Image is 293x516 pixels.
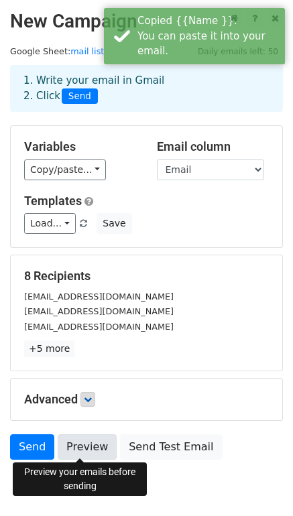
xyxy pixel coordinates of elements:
[13,73,280,104] div: 1. Write your email in Gmail 2. Click
[10,46,104,56] small: Google Sheet:
[157,139,270,154] h5: Email column
[137,13,280,59] div: Copied {{Name }}. You can paste it into your email.
[24,322,174,332] small: [EMAIL_ADDRESS][DOMAIN_NAME]
[120,434,222,460] a: Send Test Email
[24,392,269,407] h5: Advanced
[10,10,283,33] h2: New Campaign
[24,269,269,283] h5: 8 Recipients
[10,434,54,460] a: Send
[58,434,117,460] a: Preview
[24,159,106,180] a: Copy/paste...
[24,340,74,357] a: +5 more
[24,292,174,302] small: [EMAIL_ADDRESS][DOMAIN_NAME]
[24,213,76,234] a: Load...
[62,88,98,105] span: Send
[24,139,137,154] h5: Variables
[24,194,82,208] a: Templates
[97,213,131,234] button: Save
[24,306,174,316] small: [EMAIL_ADDRESS][DOMAIN_NAME]
[70,46,104,56] a: mail list
[226,452,293,516] iframe: Chat Widget
[13,462,147,496] div: Preview your emails before sending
